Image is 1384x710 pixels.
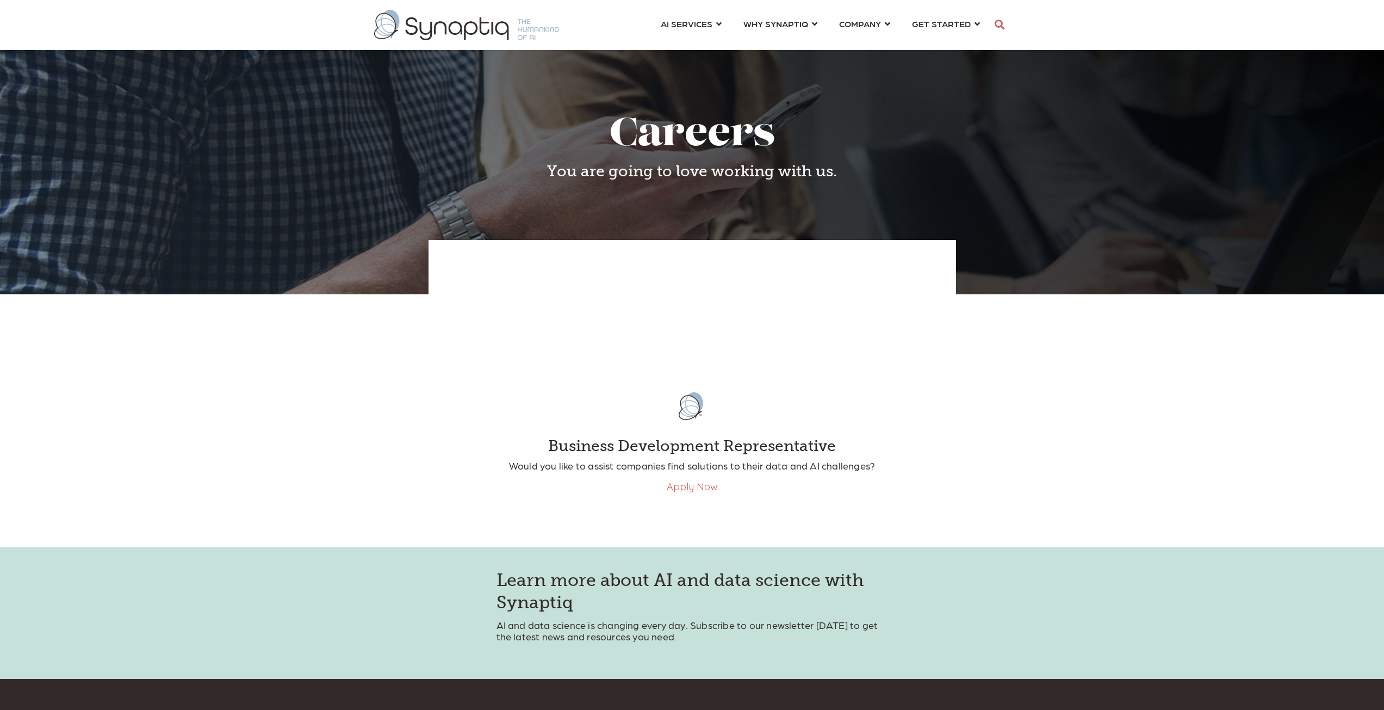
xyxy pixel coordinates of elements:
a: GET STARTED [912,14,980,34]
a: WHY SYNAPTIQ [743,14,817,34]
h4: You are going to love working with us. [437,162,948,181]
p: AI and data science is changing every day. Subscribe to our newsletter [DATE] to get the latest n... [496,619,888,643]
span: WHY SYNAPTIQ [743,16,808,31]
a: AI SERVICES [661,14,722,34]
span: AI SERVICES [661,16,712,31]
h3: Learn more about AI and data science with Synaptiq [496,569,888,614]
nav: menu [650,5,991,45]
p: Would you like to assist companies find solutions to their data and AI challenges? [475,460,910,472]
img: synaptiq logo-1 [374,10,559,40]
a: Apply Now [667,480,718,493]
h1: Careers [437,114,948,157]
img: synaptiq-logo-rgb_full-color-logomark-1 [665,380,719,432]
span: GET STARTED [912,16,971,31]
span: COMPANY [839,16,881,31]
h4: Business Development Representative [475,437,910,455]
a: COMPANY [839,14,890,34]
